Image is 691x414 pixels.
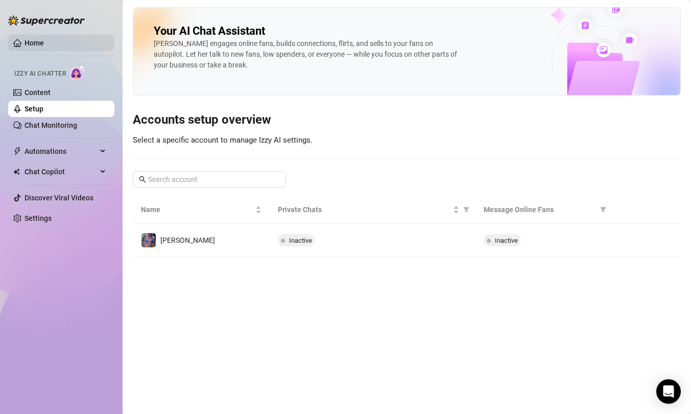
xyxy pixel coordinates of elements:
[495,237,518,244] span: Inactive
[133,112,681,128] h3: Accounts setup overview
[270,196,475,224] th: Private Chats
[461,202,471,217] span: filter
[133,196,270,224] th: Name
[154,38,460,71] div: [PERSON_NAME] engages online fans, builds connections, flirts, and sells to your fans on autopilo...
[133,135,313,145] span: Select a specific account to manage Izzy AI settings.
[13,147,21,155] span: thunderbolt
[25,39,44,47] a: Home
[25,164,97,180] span: Chat Copilot
[70,65,86,80] img: AI Chatter
[141,233,156,247] img: Jaylie
[289,237,312,244] span: Inactive
[278,204,450,215] span: Private Chats
[139,176,146,183] span: search
[656,379,681,404] div: Open Intercom Messenger
[13,168,20,175] img: Chat Copilot
[8,15,85,26] img: logo-BBDzfeDw.svg
[141,204,253,215] span: Name
[160,236,215,244] span: [PERSON_NAME]
[600,206,606,213] span: filter
[154,24,265,38] h2: Your AI Chat Assistant
[25,194,93,202] a: Discover Viral Videos
[484,204,596,215] span: Message Online Fans
[463,206,469,213] span: filter
[25,143,97,159] span: Automations
[14,69,66,79] span: Izzy AI Chatter
[25,105,43,113] a: Setup
[598,202,608,217] span: filter
[25,88,51,97] a: Content
[148,174,272,185] input: Search account
[25,121,77,129] a: Chat Monitoring
[25,214,52,222] a: Settings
